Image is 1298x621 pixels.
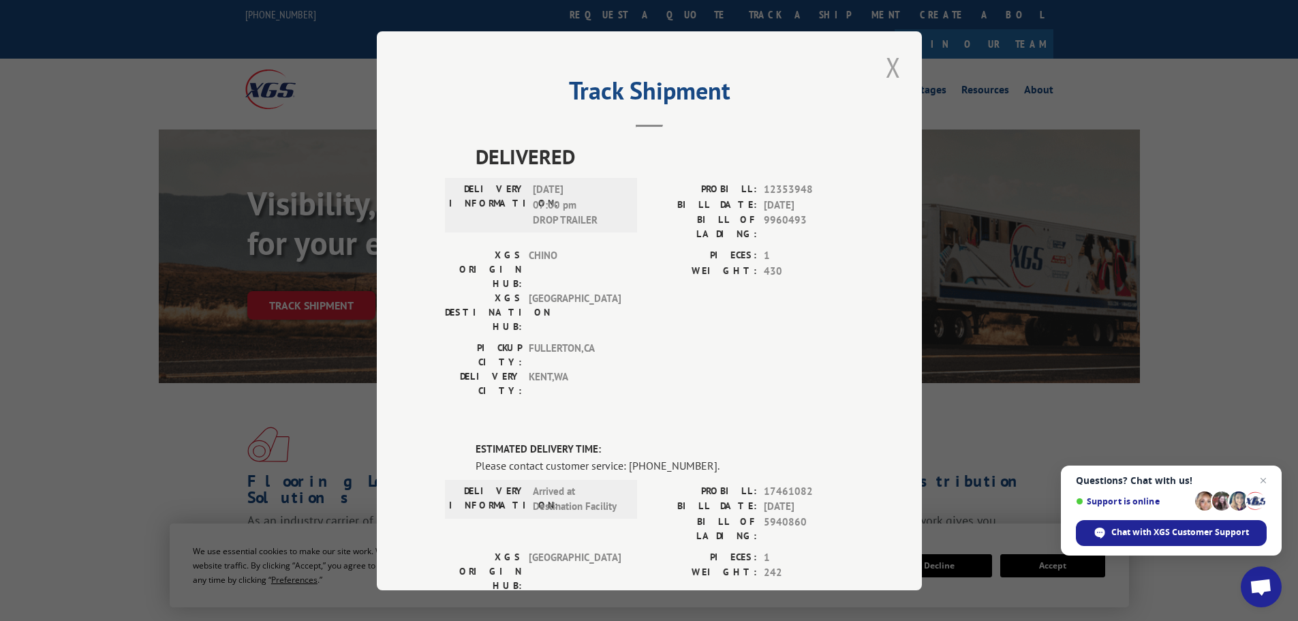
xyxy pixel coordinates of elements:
label: PROBILL: [649,483,757,499]
span: Chat with XGS Customer Support [1076,520,1267,546]
span: 5940860 [764,514,854,543]
span: [DATE] [764,197,854,213]
label: DELIVERY CITY: [445,369,522,398]
span: 242 [764,565,854,581]
span: 1 [764,549,854,565]
span: Chat with XGS Customer Support [1111,526,1249,539]
label: XGS ORIGIN HUB: [445,248,522,291]
span: Arrived at Destination Facility [533,483,625,514]
span: 17461082 [764,483,854,499]
label: DELIVERY INFORMATION: [449,483,526,514]
label: PIECES: [649,549,757,565]
label: BILL OF LADING: [649,213,757,241]
label: WEIGHT: [649,263,757,279]
a: Open chat [1241,566,1282,607]
span: 1 [764,248,854,264]
h2: Track Shipment [445,81,854,107]
label: WEIGHT: [649,565,757,581]
label: XGS DESTINATION HUB: [445,291,522,334]
span: Questions? Chat with us! [1076,475,1267,486]
label: DELIVERY INFORMATION: [449,182,526,228]
label: PIECES: [649,248,757,264]
span: KENT , WA [529,369,621,398]
button: Close modal [882,48,905,86]
label: ESTIMATED DELIVERY TIME: [476,442,854,457]
label: XGS ORIGIN HUB: [445,549,522,592]
span: [DATE] 07:00 pm DROP TRAILER [533,182,625,228]
span: FULLERTON , CA [529,341,621,369]
span: [GEOGRAPHIC_DATA] [529,291,621,334]
span: [GEOGRAPHIC_DATA] [529,549,621,592]
label: BILL DATE: [649,499,757,515]
span: 430 [764,263,854,279]
span: Support is online [1076,496,1190,506]
label: PICKUP CITY: [445,341,522,369]
div: Please contact customer service: [PHONE_NUMBER]. [476,457,854,473]
span: 9960493 [764,213,854,241]
span: DELIVERED [476,141,854,172]
label: BILL OF LADING: [649,514,757,543]
label: PROBILL: [649,182,757,198]
label: BILL DATE: [649,197,757,213]
span: CHINO [529,248,621,291]
span: 12353948 [764,182,854,198]
span: [DATE] [764,499,854,515]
